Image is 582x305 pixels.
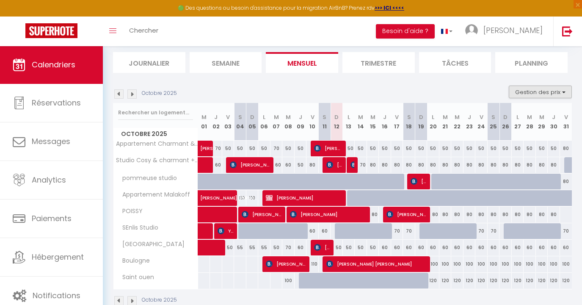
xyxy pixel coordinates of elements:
span: pommeuse studio [115,174,179,183]
div: 120 [439,273,452,288]
div: 80 [475,207,488,222]
span: [PERSON_NAME] [386,206,428,222]
span: [PERSON_NAME] [314,140,343,156]
div: 60 [282,157,295,173]
span: Analytics [32,175,66,185]
span: Appartement Malakoff [115,190,192,200]
span: Studio Cosy & charmant + piscine [115,157,199,164]
div: 50 [258,141,270,156]
div: 80 [367,207,379,222]
div: 70 [403,223,415,239]
div: 120 [560,273,572,288]
th: 28 [524,103,536,141]
div: 80 [499,207,512,222]
th: 30 [548,103,560,141]
div: 120 [512,273,524,288]
span: [PERSON_NAME]-Delavaud [230,157,271,173]
div: 60 [536,240,548,255]
abbr: V [480,113,483,121]
div: 60 [319,223,331,239]
div: 50 [415,141,428,156]
div: 100 [282,273,295,288]
img: Super Booking [25,23,77,38]
div: 80 [524,157,536,173]
abbr: S [491,113,495,121]
div: 55 [246,240,259,255]
div: 70 [488,223,500,239]
div: 60 [488,240,500,255]
span: Saint ouen [115,273,156,282]
th: 24 [475,103,488,141]
abbr: D [503,113,508,121]
div: 60 [499,240,512,255]
div: 80 [512,157,524,173]
div: 70 [355,157,367,173]
div: 50 [536,141,548,156]
abbr: M [527,113,532,121]
abbr: J [214,113,218,121]
span: Réservations [32,97,81,108]
div: 80 [451,207,463,222]
li: Trimestre [342,52,415,73]
div: 120 [475,273,488,288]
div: 80 [536,157,548,173]
div: 80 [391,157,403,173]
div: 50 [367,141,379,156]
th: 16 [379,103,391,141]
abbr: D [250,113,254,121]
div: 80 [367,157,379,173]
div: 70 [391,223,403,239]
th: 01 [198,103,210,141]
th: 13 [343,103,355,141]
div: 60 [295,240,307,255]
div: 80 [415,157,428,173]
div: 120 [488,273,500,288]
span: [PERSON_NAME] [PERSON_NAME] [200,186,259,202]
th: 21 [439,103,452,141]
div: 120 [427,273,439,288]
div: 55 [258,240,270,255]
th: 11 [319,103,331,141]
abbr: D [334,113,339,121]
div: 50 [367,240,379,255]
div: 80 [560,174,572,189]
div: 80 [427,207,439,222]
span: Paiements [32,213,72,224]
abbr: J [299,113,302,121]
div: 80 [306,157,319,173]
li: Mensuel [266,52,338,73]
div: 120 [463,273,476,288]
div: 60 [391,240,403,255]
div: 50 [524,141,536,156]
button: Gestion des prix [509,86,572,98]
span: [GEOGRAPHIC_DATA] [115,240,187,249]
abbr: L [263,113,265,121]
abbr: M [274,113,279,121]
abbr: M [443,113,448,121]
div: 50 [379,141,391,156]
span: [PERSON_NAME] [411,173,427,189]
div: 80 [475,157,488,173]
th: 09 [295,103,307,141]
div: 80 [463,157,476,173]
div: 70 [270,141,283,156]
div: 80 [439,207,452,222]
div: 50 [463,141,476,156]
div: 80 [488,207,500,222]
abbr: L [348,113,350,121]
div: 80 [427,157,439,173]
div: 50 [355,141,367,156]
abbr: J [468,113,471,121]
th: 10 [306,103,319,141]
div: 80 [536,207,548,222]
li: Tâches [419,52,491,73]
img: ... [465,24,478,37]
img: logout [562,26,573,36]
span: [PERSON_NAME] [242,206,283,222]
div: 50 [439,141,452,156]
div: 100 [451,256,463,272]
abbr: M [358,113,363,121]
div: 60 [475,240,488,255]
div: 80 [451,157,463,173]
span: SEnlis Studio [115,223,160,233]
